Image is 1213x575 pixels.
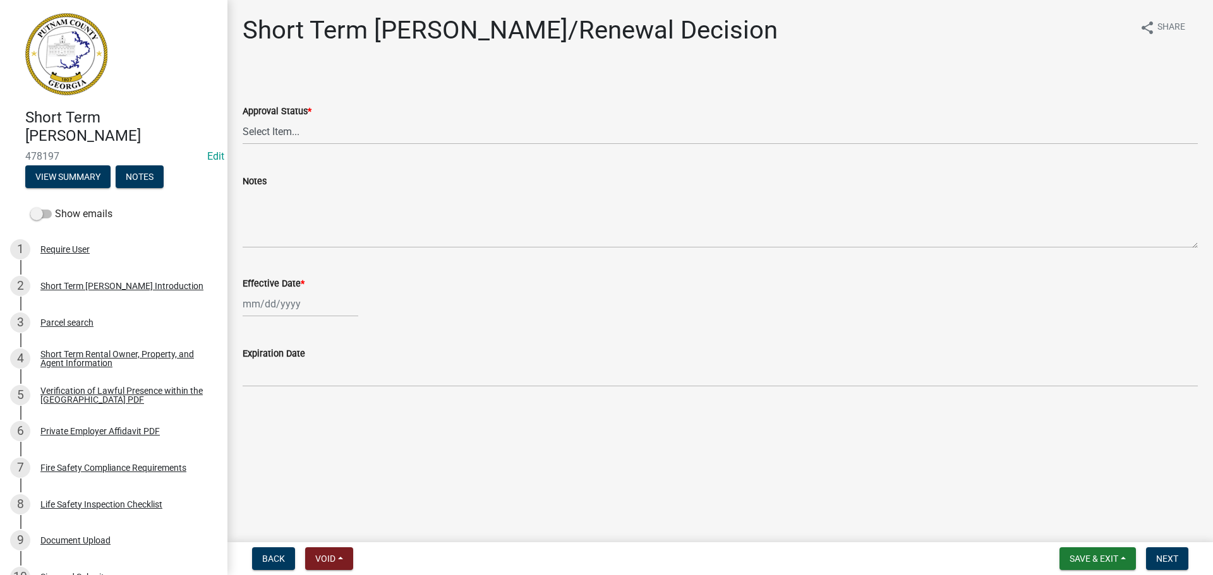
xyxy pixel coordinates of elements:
div: 1 [10,239,30,259]
button: Next [1146,547,1188,570]
i: share [1140,20,1155,35]
wm-modal-confirm: Summary [25,172,111,182]
div: 5 [10,385,30,405]
div: Require User [40,245,90,254]
input: mm/dd/yyyy [243,291,358,317]
label: Expiration Date [243,350,305,359]
div: 6 [10,421,30,441]
button: Notes [116,165,164,188]
div: Parcel search [40,318,94,327]
h4: Short Term [PERSON_NAME] [25,109,217,145]
div: Document Upload [40,536,111,545]
a: Edit [207,150,224,162]
label: Show emails [30,206,112,222]
h1: Short Term [PERSON_NAME]/Renewal Decision [243,15,778,45]
button: Save & Exit [1059,547,1136,570]
div: 3 [10,312,30,333]
label: Notes [243,177,267,186]
label: Effective Date [243,280,305,288]
button: View Summary [25,165,111,188]
span: Void [315,554,335,564]
button: shareShare [1130,15,1195,40]
span: Share [1157,20,1185,35]
div: 2 [10,276,30,296]
label: Approval Status [243,107,311,116]
div: 4 [10,348,30,369]
button: Void [305,547,353,570]
div: 8 [10,494,30,514]
span: Save & Exit [1070,554,1118,564]
span: 478197 [25,150,202,162]
div: 7 [10,458,30,478]
div: Life Safety Inspection Checklist [40,500,162,509]
div: Short Term Rental Owner, Property, and Agent Information [40,350,207,367]
span: Next [1156,554,1178,564]
div: Verification of Lawful Presence within the [GEOGRAPHIC_DATA] PDF [40,386,207,404]
div: Short Term [PERSON_NAME] Introduction [40,282,203,290]
div: Fire Safety Compliance Requirements [40,463,186,472]
button: Back [252,547,295,570]
div: Private Employer Affidavit PDF [40,427,160,436]
span: Back [262,554,285,564]
wm-modal-confirm: Notes [116,172,164,182]
div: 9 [10,530,30,550]
img: Putnam County, Georgia [25,13,107,95]
wm-modal-confirm: Edit Application Number [207,150,224,162]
